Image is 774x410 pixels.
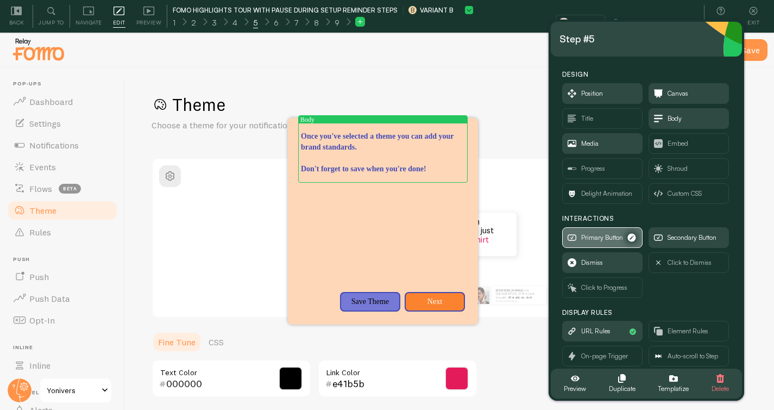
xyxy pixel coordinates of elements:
[29,96,73,107] span: Dashboard
[7,309,118,331] a: Opt-In
[13,80,118,88] span: Pop-ups
[472,287,489,304] img: Fomo
[29,118,61,129] span: Settings
[47,384,98,397] span: Yonivers
[29,227,51,238] span: Rules
[29,205,56,216] span: Theme
[340,292,400,312] button: Save Theme
[7,91,118,113] a: Dashboard
[29,140,79,151] span: Notifications
[411,296,458,307] p: Next
[59,184,81,194] span: beta
[29,271,49,282] span: Push
[29,360,51,371] span: Inline
[496,288,542,302] p: from [GEOGRAPHIC_DATA] just bought a
[13,256,118,263] span: Push
[7,200,118,221] a: Theme
[39,377,112,403] a: Yonivers
[152,119,412,132] p: Choose a theme for your notifications
[153,165,707,182] h2: Classic
[152,331,202,353] a: Fine Tune
[347,296,394,307] p: Save Theme
[202,331,230,353] a: CSS
[7,134,118,156] a: Notifications
[7,113,118,134] a: Settings
[29,183,52,194] span: Flows
[7,178,118,200] a: Flows beta
[288,118,478,325] div: Once you&#x27;ve selected a theme you can add your brand standards.Don&#x27;t forget to save when...
[405,292,465,312] button: Next
[29,293,70,304] span: Push Data
[301,131,465,153] p: Once you've selected a theme you can add your brand standards.
[496,288,522,293] strong: [PERSON_NAME]
[7,355,118,376] a: Inline
[29,161,56,172] span: Events
[496,300,540,302] small: il y a environ 4 minutes
[7,221,118,243] a: Rules
[7,288,118,309] a: Push Data
[29,315,55,326] span: Opt-In
[509,295,532,300] a: Metallica t-shirt
[13,344,118,351] span: Inline
[152,94,748,116] h1: Theme
[301,164,465,175] p: Don't forget to save when you're done!
[7,266,118,288] a: Push
[11,35,66,63] img: fomo-relay-logo-orange.svg
[7,156,118,178] a: Events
